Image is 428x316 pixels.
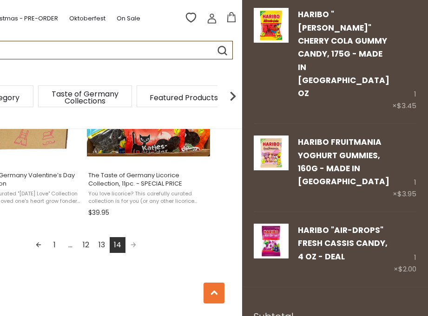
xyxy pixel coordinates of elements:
[254,8,289,112] a: Haribo "Kirsch" Cherry Cola Gummy Candy, 175g - Made in Germany oz
[88,171,209,188] span: The Taste of Germany Licorice Collection, 11pc. - SPECIAL PRICE
[254,135,289,170] img: Haribo Fruitmania Yoghurt
[31,237,46,253] a: Previous page
[254,224,289,258] img: Haribo Air Drops Fresh Cassis
[254,135,289,200] a: Haribo Fruitmania Yoghurt
[88,190,209,205] span: You love licorice? This carefully curated collection is for you (or any other licorice lover). En...
[62,237,78,253] span: ...
[392,8,416,112] div: 1 ×
[254,8,289,43] img: Haribo "Kirsch" Cherry Cola Gummy Candy, 175g - Made in Germany oz
[69,13,105,24] a: Oktoberfest
[298,9,389,99] a: Haribo "[PERSON_NAME]" Cherry Cola Gummy Candy, 175g - Made in [GEOGRAPHIC_DATA] oz
[394,224,416,275] div: 1 ×
[393,135,416,200] div: 1 ×
[397,101,416,110] span: $3.45
[224,87,242,105] img: next arrow
[78,237,94,253] a: 12
[254,224,289,275] a: Haribo Air Drops Fresh Cassis
[88,208,109,218] span: $39.95
[94,237,110,253] a: 13
[48,90,122,104] a: Taste of Germany Collections
[150,94,218,101] a: Featured Products
[110,237,125,253] a: 14
[398,264,416,274] span: $2.00
[298,225,388,262] a: Haribo "Air-Drops" Fresh Cassis Candy, 4 oz - DEAL
[117,13,140,24] a: On Sale
[298,136,389,187] a: Haribo Fruitmania Yoghurt Gummies, 160g - Made in [GEOGRAPHIC_DATA]
[397,189,416,199] span: $3.95
[46,237,62,253] a: 1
